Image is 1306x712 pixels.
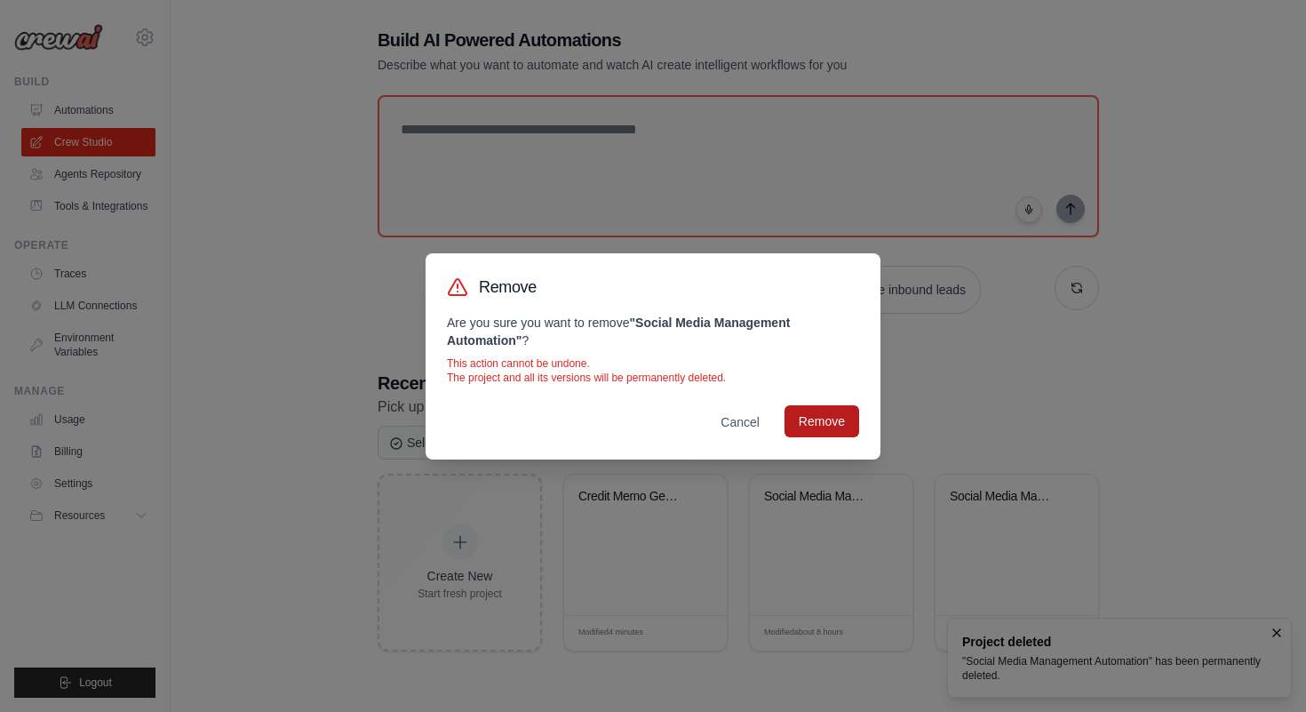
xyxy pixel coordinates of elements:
[447,314,859,349] p: Are you sure you want to remove ?
[447,316,790,348] strong: " Social Media Management Automation "
[447,371,859,385] p: The project and all its versions will be permanently deleted.
[447,356,859,371] p: This action cannot be undone.
[479,275,537,300] h3: Remove
[784,405,859,437] button: Remove
[706,406,774,438] button: Cancel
